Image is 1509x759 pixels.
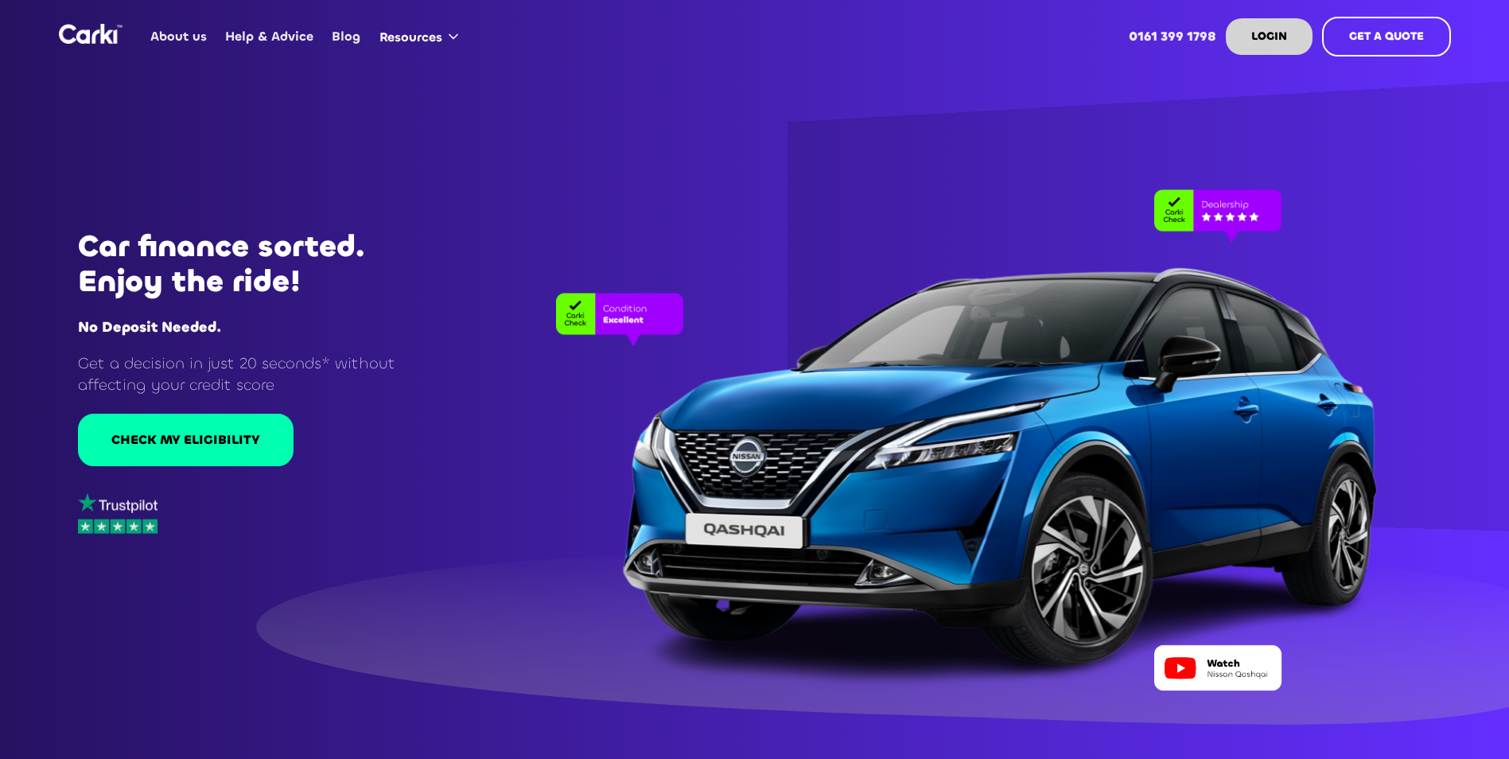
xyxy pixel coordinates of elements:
[78,352,434,396] p: Get a decision in just 20 seconds* without affecting your credit score
[78,229,434,299] h1: Car finance sorted. Enjoy the ride!
[323,6,370,68] a: Blog
[78,519,158,534] img: stars
[1129,28,1216,45] strong: 0161 399 1798
[1119,6,1225,68] a: 0161 399 1798
[111,431,260,449] div: CHECK MY ELIGIBILITY
[1251,29,1287,44] strong: LOGIN
[379,29,442,46] div: Resources
[216,6,323,68] a: Help & Advice
[78,492,158,512] img: trustpilot
[370,6,474,67] div: Resources
[142,6,216,68] a: About us
[1349,29,1424,44] strong: GET A QUOTE
[78,317,221,337] strong: No Deposit Needed.
[1322,17,1451,56] a: GET A QUOTE
[59,24,123,44] a: home
[1226,18,1313,55] a: LOGIN
[78,414,294,466] a: CHECK MY ELIGIBILITY
[59,24,123,44] img: Logo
